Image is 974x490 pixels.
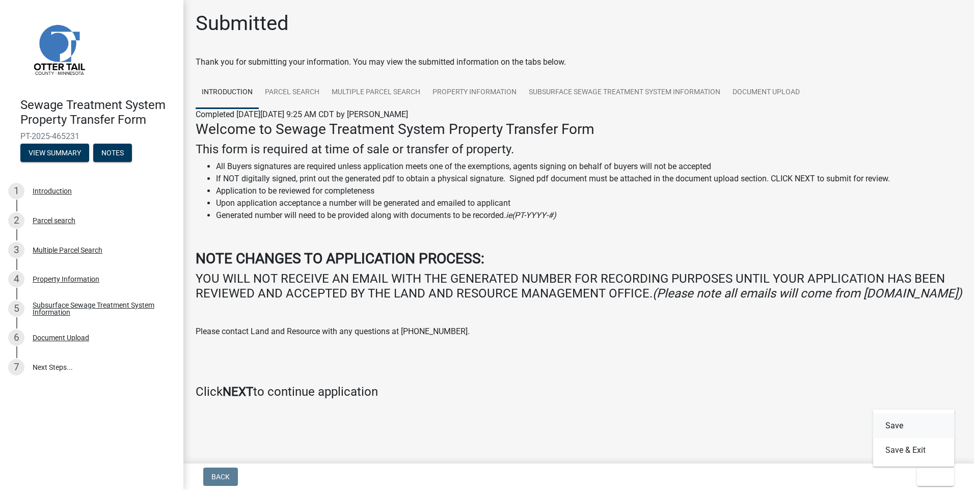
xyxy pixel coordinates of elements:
[8,183,24,199] div: 1
[211,473,230,481] span: Back
[873,414,955,438] button: Save
[216,209,962,222] li: Generated number will need to be provided along with documents to be recorded.
[33,187,72,195] div: Introduction
[20,131,163,141] span: PT-2025-465231
[20,98,175,127] h4: Sewage Treatment System Property Transfer Form
[259,76,326,109] a: Parcel search
[33,247,102,254] div: Multiple Parcel Search
[223,385,253,399] strong: NEXT
[216,197,962,209] li: Upon application acceptance a number will be generated and emailed to applicant
[196,271,962,301] h4: YOU WILL NOT RECEIVE AN EMAIL WITH THE GENERATED NUMBER FOR RECORDING PURPOSES UNTIL YOUR APPLICA...
[33,334,89,341] div: Document Upload
[873,410,955,467] div: Exit
[93,149,132,157] wm-modal-confirm: Notes
[196,110,408,119] span: Completed [DATE][DATE] 9:25 AM CDT by [PERSON_NAME]
[196,11,289,36] h1: Submitted
[8,271,24,287] div: 4
[196,250,484,267] strong: NOTE CHANGES TO APPLICATION PROCESS:
[523,76,726,109] a: Subsurface Sewage Treatment System Information
[93,144,132,162] button: Notes
[8,242,24,258] div: 3
[873,438,955,462] button: Save & Exit
[917,468,954,486] button: Exit
[196,325,962,338] p: Please contact Land and Resource with any questions at [PHONE_NUMBER].
[216,173,962,185] li: If NOT digitally signed, print out the generated pdf to obtain a physical signature. Signed pdf d...
[33,217,75,224] div: Parcel search
[726,76,806,109] a: Document Upload
[20,144,89,162] button: View Summary
[326,76,426,109] a: Multiple Parcel Search
[196,56,962,68] div: Thank you for submitting your information. You may view the submitted information on the tabs below.
[20,149,89,157] wm-modal-confirm: Summary
[925,473,940,481] span: Exit
[216,160,962,173] li: All Buyers signatures are required unless application meets one of the exemptions, agents signing...
[216,185,962,197] li: Application to be reviewed for completeness
[8,301,24,317] div: 5
[8,212,24,229] div: 2
[196,385,962,399] h4: Click to continue application
[33,276,99,283] div: Property Information
[196,142,962,157] h4: This form is required at time of sale or transfer of property.
[8,359,24,375] div: 7
[506,210,556,220] i: ie(PT-YYYY-#)
[426,76,523,109] a: Property Information
[196,121,962,138] h3: Welcome to Sewage Treatment System Property Transfer Form
[653,286,962,301] i: (Please note all emails will come from [DOMAIN_NAME])
[8,330,24,346] div: 6
[203,468,238,486] button: Back
[196,76,259,109] a: Introduction
[20,11,97,87] img: Otter Tail County, Minnesota
[33,302,167,316] div: Subsurface Sewage Treatment System Information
